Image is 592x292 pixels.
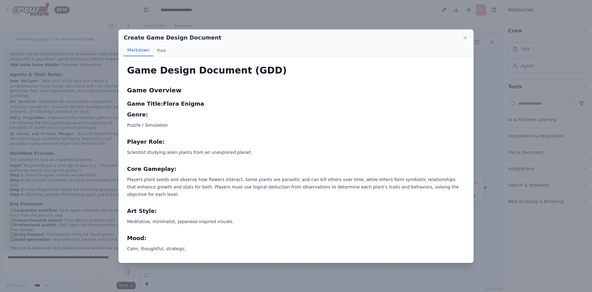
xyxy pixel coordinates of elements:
[127,207,465,215] h3: Art Style:
[127,110,465,119] h3: Genre:
[127,165,465,173] h3: Core Gameplay:
[127,121,465,129] p: Puzzle / Simulation
[127,176,465,198] p: Players plant seeds and observe how flowers interact. Some plants are parasitic and can kill othe...
[127,65,465,76] h1: Game Design Document (GDD)
[127,86,465,95] h2: Game Overview
[163,100,204,107] strong: Flora Enigma
[127,149,465,156] p: Scientist studying alien plants from an unexplored planet.
[153,44,170,56] button: Raw
[127,218,465,225] p: Meditative, minimalist, Japanese-inspired visuals.
[124,44,153,56] button: Markdown
[127,234,465,243] h3: Mood:
[124,33,221,42] h2: Create Game Design Document
[127,245,465,252] p: Calm, thoughtful, strategic.
[127,138,465,146] h3: Player Role:
[127,99,465,108] h3: Game Title:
